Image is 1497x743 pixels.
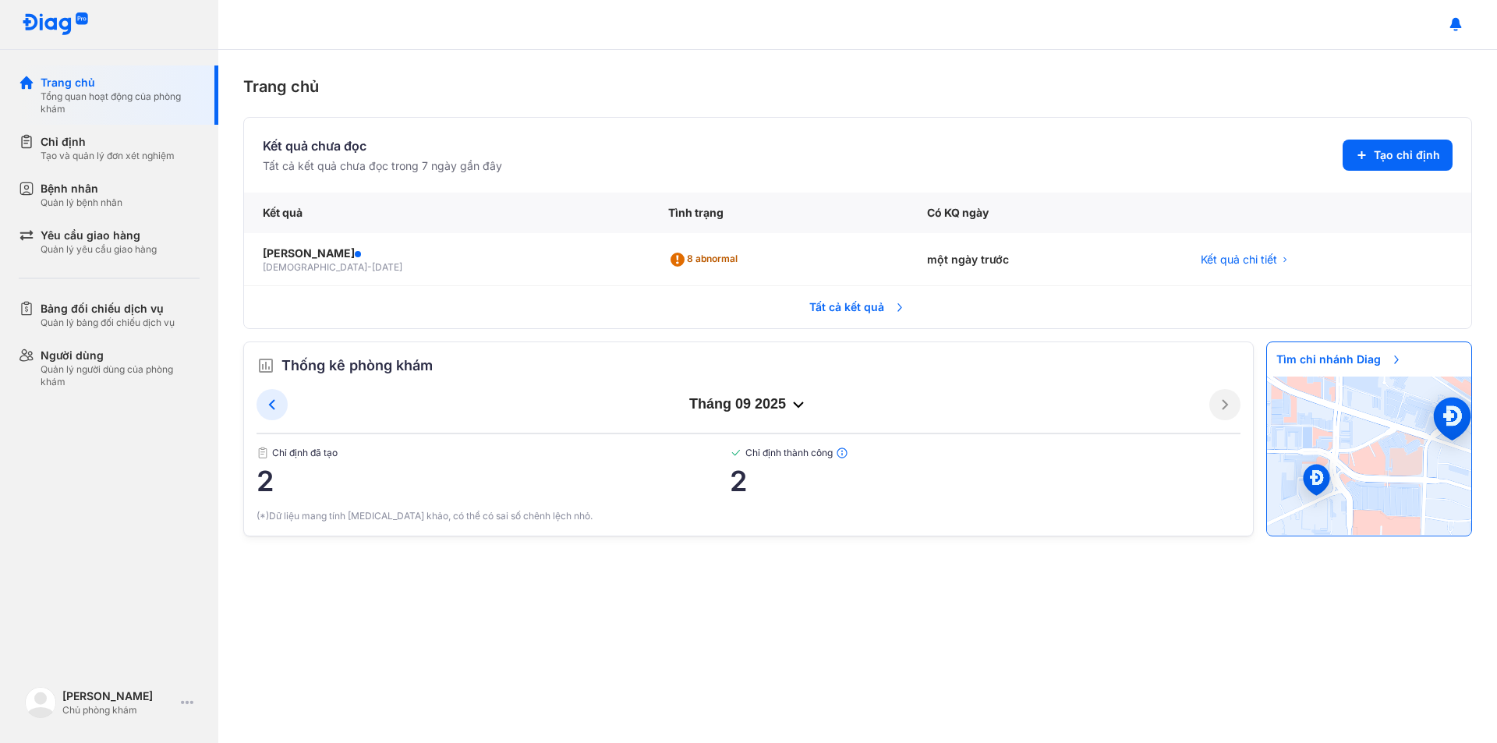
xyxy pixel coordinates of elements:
[41,134,175,150] div: Chỉ định
[908,193,1182,233] div: Có KQ ngày
[908,233,1182,287] div: một ngày trước
[257,447,730,459] span: Chỉ định đã tạo
[263,261,367,273] span: [DEMOGRAPHIC_DATA]
[41,301,175,317] div: Bảng đối chiếu dịch vụ
[41,228,157,243] div: Yêu cầu giao hàng
[22,12,89,37] img: logo
[263,246,631,261] div: [PERSON_NAME]
[367,261,372,273] span: -
[730,447,1240,459] span: Chỉ định thành công
[257,465,730,497] span: 2
[41,348,200,363] div: Người dùng
[263,136,502,155] div: Kết quả chưa đọc
[1374,147,1440,163] span: Tạo chỉ định
[257,356,275,375] img: order.5a6da16c.svg
[25,687,56,718] img: logo
[1343,140,1453,171] button: Tạo chỉ định
[836,447,848,459] img: info.7e716105.svg
[41,90,200,115] div: Tổng quan hoạt động của phòng khám
[288,395,1209,414] div: tháng 09 2025
[244,193,649,233] div: Kết quả
[257,509,1240,523] div: (*)Dữ liệu mang tính [MEDICAL_DATA] khảo, có thể có sai số chênh lệch nhỏ.
[41,181,122,196] div: Bệnh nhân
[668,247,744,272] div: 8 abnormal
[800,290,915,324] span: Tất cả kết quả
[41,363,200,388] div: Quản lý người dùng của phòng khám
[41,150,175,162] div: Tạo và quản lý đơn xét nghiệm
[372,261,402,273] span: [DATE]
[281,355,433,377] span: Thống kê phòng khám
[730,465,1240,497] span: 2
[243,75,1472,98] div: Trang chủ
[41,196,122,209] div: Quản lý bệnh nhân
[41,317,175,329] div: Quản lý bảng đối chiếu dịch vụ
[41,75,200,90] div: Trang chủ
[1267,342,1412,377] span: Tìm chi nhánh Diag
[649,193,908,233] div: Tình trạng
[257,447,269,459] img: document.50c4cfd0.svg
[1201,252,1277,267] span: Kết quả chi tiết
[730,447,742,459] img: checked-green.01cc79e0.svg
[62,704,175,716] div: Chủ phòng khám
[62,688,175,704] div: [PERSON_NAME]
[263,158,502,174] div: Tất cả kết quả chưa đọc trong 7 ngày gần đây
[41,243,157,256] div: Quản lý yêu cầu giao hàng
